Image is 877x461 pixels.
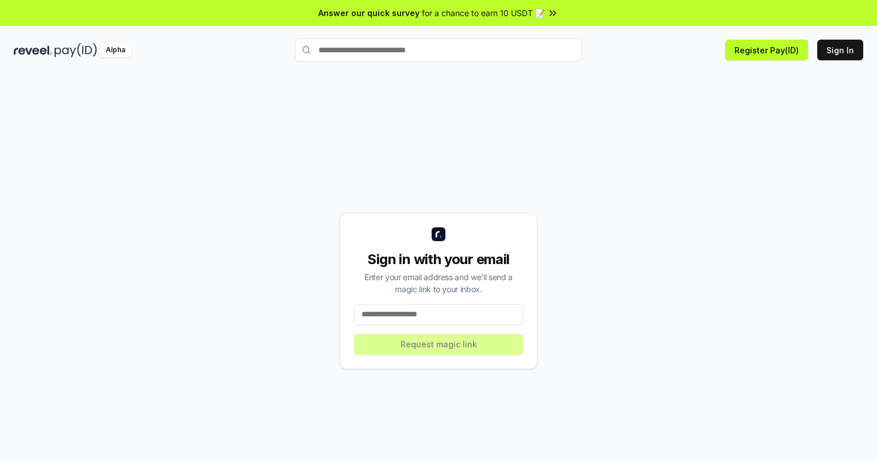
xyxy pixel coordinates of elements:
span: Answer our quick survey [318,7,420,19]
img: reveel_dark [14,43,52,57]
img: logo_small [432,227,445,241]
button: Register Pay(ID) [725,40,808,60]
img: pay_id [55,43,97,57]
span: for a chance to earn 10 USDT 📝 [422,7,545,19]
div: Enter your email address and we’ll send a magic link to your inbox. [354,271,523,295]
button: Sign In [817,40,863,60]
div: Alpha [99,43,132,57]
div: Sign in with your email [354,250,523,269]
